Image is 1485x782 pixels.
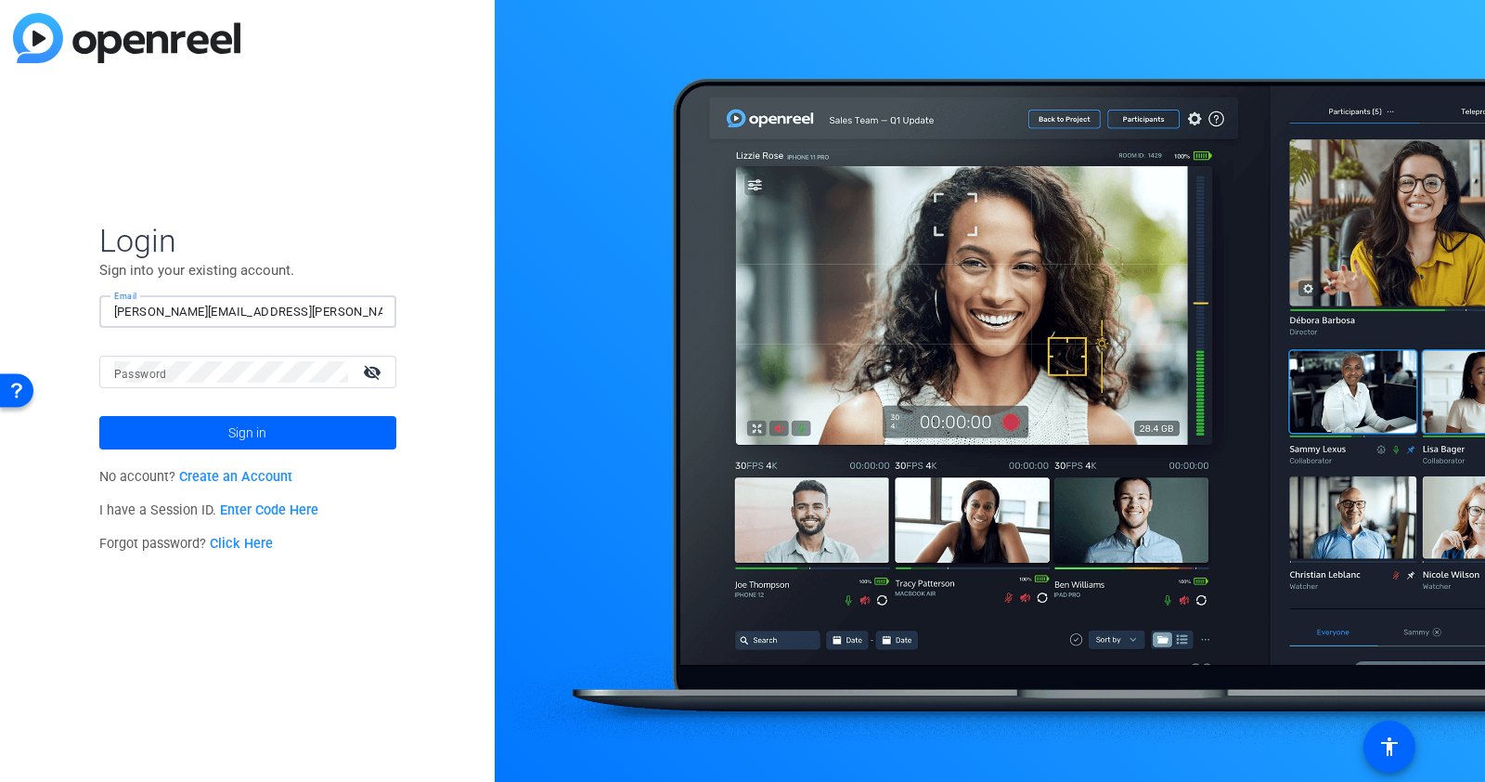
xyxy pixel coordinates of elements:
[179,469,292,485] a: Create an Account
[114,368,167,381] mat-label: Password
[114,291,137,301] mat-label: Email
[99,469,293,485] span: No account?
[99,416,396,450] button: Sign in
[114,301,381,323] input: Enter Email Address
[210,536,273,552] a: Click Here
[1378,736,1401,758] mat-icon: accessibility
[99,536,274,552] span: Forgot password?
[13,13,240,63] img: blue-gradient.svg
[99,502,319,518] span: I have a Session ID.
[228,410,266,456] span: Sign in
[220,502,318,518] a: Enter Code Here
[99,221,396,260] span: Login
[99,260,396,280] p: Sign into your existing account.
[352,358,396,385] mat-icon: visibility_off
